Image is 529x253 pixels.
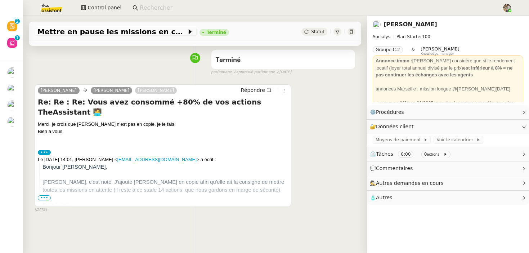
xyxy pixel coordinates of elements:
span: ••• [38,195,51,200]
span: [PERSON_NAME] [421,46,459,52]
div: Le [DATE] 14:01, [PERSON_NAME] < > a écrit : [38,156,288,163]
div: Terminé [207,30,226,35]
a: [PERSON_NAME] [135,87,177,94]
input: Rechercher [140,3,495,13]
button: Répondre [238,86,274,94]
span: 0 [424,152,427,157]
span: Procédures [376,109,404,115]
div: annonces Marseille : mission longue @[PERSON_NAME][DATE] [376,85,520,93]
span: approuvé par [236,69,260,75]
span: 🧴 [370,195,392,200]
div: ⚙️Procédures [367,105,529,119]
a: [PERSON_NAME] [384,21,437,28]
div: 💬Commentaires [367,161,529,176]
p: 2 [16,19,19,25]
a: [PERSON_NAME] [38,87,80,94]
span: 💬 [370,165,416,171]
nz-badge-sup: 2 [15,19,20,24]
span: Knowledge manager [421,52,454,56]
small: actions [427,152,439,156]
span: Répondre [241,86,265,94]
span: Mettre en pause les missions en cours [37,28,187,35]
span: ⏲️ [370,151,453,157]
p: 1 [16,35,19,42]
a: [PERSON_NAME] [91,87,133,94]
button: Control panel [77,3,126,13]
label: ••• [38,150,51,155]
div: 🧴Autres [367,191,529,205]
a: [EMAIL_ADDRESS][DOMAIN_NAME] [117,157,197,162]
span: 🕵️ [370,180,447,186]
span: Bien à vous, [42,202,72,208]
app-user-label: Knowledge manager [421,46,459,56]
div: Bien à vous, [38,128,288,135]
div: => vu avec l'AM en 01/2025: pas de récurrence accordée, pour les procédures on conserve et on voi... [376,99,520,114]
img: users%2FHIWaaSoTa5U8ssS5t403NQMyZZE3%2Favatar%2Fa4be050e-05fa-4f28-bbe7-e7e8e4788720 [7,67,17,77]
nz-tag: Groupe C.2 [373,46,403,53]
nz-badge-sup: 1 [15,35,20,40]
small: Romane V. Romane V. [211,69,291,75]
span: Moyens de paiement [376,136,423,143]
span: 🔐 [370,123,417,131]
span: Terminé [216,57,241,63]
img: users%2FHIWaaSoTa5U8ssS5t403NQMyZZE3%2Favatar%2Fa4be050e-05fa-4f28-bbe7-e7e8e4788720 [7,117,17,127]
span: Bonjour [PERSON_NAME], [42,164,107,170]
span: 100 [422,34,430,39]
img: users%2FHIWaaSoTa5U8ssS5t403NQMyZZE3%2Favatar%2Fa4be050e-05fa-4f28-bbe7-e7e8e4788720 [7,100,17,110]
span: Autres [376,195,392,200]
span: Control panel [88,4,121,12]
div: Merci, je crois que [PERSON_NAME] n'est pas en copie, je le fais. [38,121,288,135]
img: 388bd129-7e3b-4cb1-84b4-92a3d763e9b7 [503,4,511,12]
span: [DATE] [279,69,291,75]
div: 🔐Données client [367,120,529,134]
div: [PERSON_NAME] considère que si le rendement locatif (loyer total annuel divisé par le prix) [376,57,520,79]
div: 🕵️Autres demandes en cours [367,176,529,190]
img: users%2FHIWaaSoTa5U8ssS5t403NQMyZZE3%2Favatar%2Fa4be050e-05fa-4f28-bbe7-e7e8e4788720 [7,84,17,94]
span: Plan Starter [396,34,422,39]
strong: Annonce immo : [376,58,412,63]
span: & [412,46,415,56]
span: Statut [311,29,324,34]
span: Socialys [373,34,390,39]
nz-tag: 0:00 [398,151,413,158]
span: [PERSON_NAME], c'est noté. J'ajoute [PERSON_NAME] en copie afin qu'elle ait la consigne de mettre... [42,179,284,193]
span: Tâches [376,151,393,157]
span: Voir le calendrier [436,136,476,143]
img: users%2FSADz3OCgrFNaBc1p3ogUv5k479k1%2Favatar%2Fccbff511-0434-4584-b662-693e5a00b7b7 [373,21,381,28]
span: ⚙️ [370,108,407,116]
h4: Re: Re : Re: Vous avez consommé +80% de vos actions TheAssistant 🧑‍💻 [38,97,288,117]
span: Données client [376,124,414,129]
span: [DATE] [35,207,47,213]
span: par [211,69,217,75]
span: Commentaires [376,165,413,171]
div: ⏲️Tâches 0:00 0actions [367,147,529,161]
span: Autres demandes en cours [376,180,444,186]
